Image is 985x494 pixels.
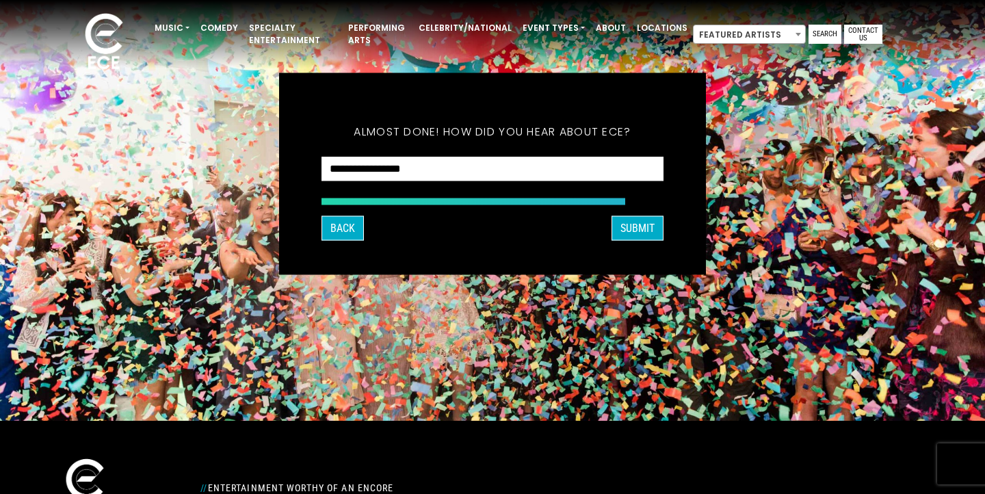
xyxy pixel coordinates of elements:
[413,16,517,40] a: Celebrity/National
[195,16,244,40] a: Comedy
[321,157,664,182] select: How did you hear about ECE
[809,25,841,44] a: Search
[844,25,882,44] a: Contact Us
[631,16,693,40] a: Locations
[343,16,413,52] a: Performing Arts
[70,10,138,76] img: ece_new_logo_whitev2-1.png
[149,16,195,40] a: Music
[590,16,631,40] a: About
[694,25,805,44] span: Featured Artists
[612,216,664,241] button: SUBMIT
[693,25,806,44] span: Featured Artists
[200,482,207,493] span: //
[517,16,590,40] a: Event Types
[244,16,343,52] a: Specialty Entertainment
[321,216,364,241] button: Back
[321,107,664,157] h5: Almost done! How did you hear about ECE?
